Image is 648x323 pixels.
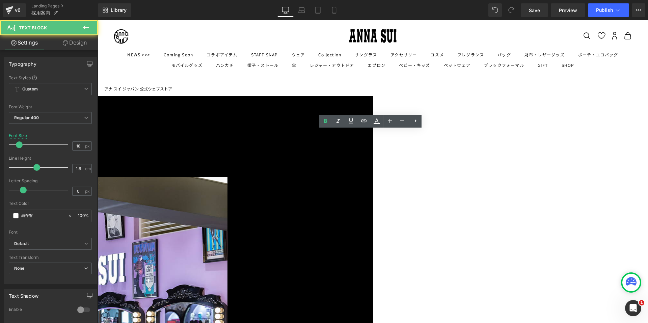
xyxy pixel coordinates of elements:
[14,115,39,120] b: Regular 400
[30,31,53,38] a: NEWS >>>
[485,11,534,20] nav: セカンダリナビゲーション
[505,3,518,17] button: Redo
[9,230,92,235] div: Font
[16,9,31,24] img: ANNA SUI NYC
[294,3,310,17] a: Laptop
[400,31,413,38] summary: バッグ
[85,166,91,171] span: em
[194,42,199,48] summary: 傘
[14,266,25,271] b: None
[98,3,131,17] a: New Library
[118,42,136,48] summary: ハンカチ
[257,31,279,38] summary: サングラス
[277,3,294,17] a: Desktop
[360,31,386,38] a: フレグランス
[481,31,521,38] summary: ポーチ・エコバッグ
[19,25,47,30] span: Text Block
[588,3,629,17] button: Publish
[7,65,75,72] a: アナ スイ ジャパン 公式ウェブストア
[154,31,181,38] a: STAFF SNAP
[427,31,467,38] summary: 財布・レザーグッズ
[551,3,585,17] a: Preview
[9,307,71,314] div: Enable
[50,35,99,50] a: Design
[440,42,451,48] a: GIFT
[3,3,26,17] a: v6
[293,31,319,38] summary: アクセサリー
[212,42,256,48] summary: レジャー・アウトドア
[9,57,36,67] div: Typography
[9,201,92,206] div: Text Color
[488,3,502,17] button: Undo
[346,42,373,48] summary: ペットウェア
[464,42,477,48] a: SHOP
[16,31,534,48] nav: プライマリナビゲーション
[529,7,540,14] span: Save
[111,7,127,13] span: Library
[310,3,326,17] a: Tablet
[326,3,342,17] a: Mobile
[596,7,613,13] span: Publish
[9,75,92,80] div: Text Styles
[9,105,92,109] div: Font Weight
[74,42,105,48] summary: モバイルグッズ
[14,241,29,247] i: Default
[9,289,38,299] div: Text Shadow
[386,42,427,48] summary: ブラックフォーマル
[9,133,27,138] div: Font Size
[625,300,641,316] iframe: Intercom live chat
[85,189,91,193] span: px
[75,210,91,222] div: %
[9,179,92,183] div: Letter Spacing
[632,3,645,17] button: More
[9,156,92,161] div: Line Height
[9,255,92,260] div: Text Transform
[85,144,91,148] span: px
[333,31,346,38] summary: コスメ
[221,31,244,38] summary: Collection
[270,42,288,48] summary: エプロン
[301,42,332,48] summary: ベビー・キッズ
[109,31,140,38] summary: コラボアイテム
[559,7,577,14] span: Preview
[21,212,64,219] input: Color
[13,6,22,15] div: v6
[22,86,38,92] b: Custom
[150,42,181,48] summary: 帽子・ストール
[31,3,98,9] a: Landing Pages
[639,300,644,305] span: 1
[194,31,208,38] summary: ウェア
[66,31,96,38] a: Coming Soon
[31,10,50,16] span: 採用案内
